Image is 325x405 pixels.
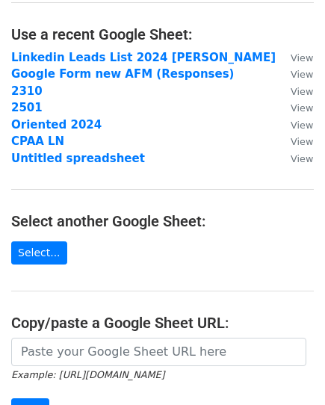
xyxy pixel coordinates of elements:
[276,51,313,64] a: View
[11,135,64,148] a: CPAA LN
[11,51,276,64] a: Linkedin Leads List 2024 [PERSON_NAME]
[276,118,313,132] a: View
[11,152,145,165] a: Untitled spreadsheet
[250,333,325,405] iframe: Chat Widget
[291,102,313,114] small: View
[11,84,43,98] a: 2310
[11,338,306,366] input: Paste your Google Sheet URL here
[276,84,313,98] a: View
[291,69,313,80] small: View
[276,67,313,81] a: View
[276,101,313,114] a: View
[291,136,313,147] small: View
[11,67,234,81] a: Google Form new AFM (Responses)
[11,118,102,132] a: Oriented 2024
[11,101,43,114] a: 2501
[291,52,313,64] small: View
[11,25,314,43] h4: Use a recent Google Sheet:
[291,153,313,164] small: View
[11,314,314,332] h4: Copy/paste a Google Sheet URL:
[291,120,313,131] small: View
[11,241,67,265] a: Select...
[276,152,313,165] a: View
[11,212,314,230] h4: Select another Google Sheet:
[291,86,313,97] small: View
[276,135,313,148] a: View
[11,369,164,380] small: Example: [URL][DOMAIN_NAME]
